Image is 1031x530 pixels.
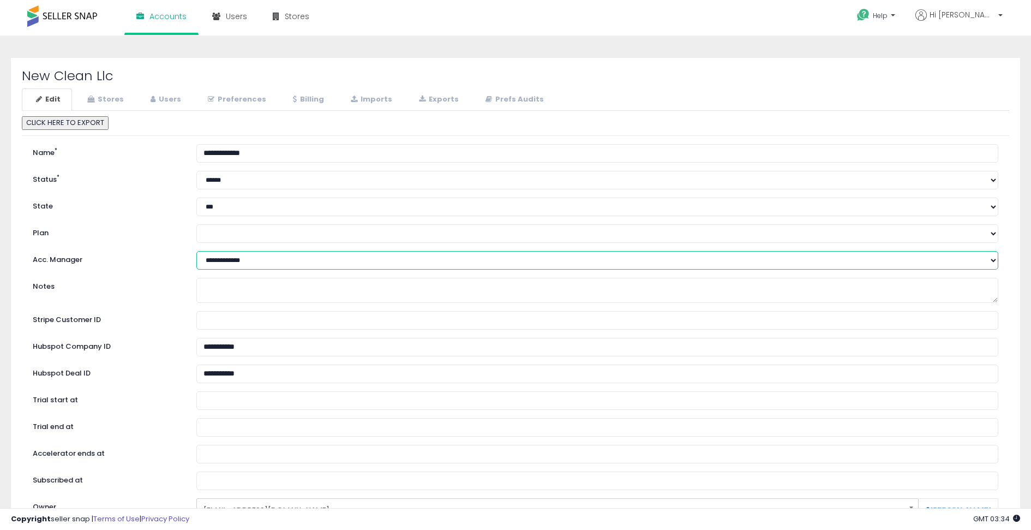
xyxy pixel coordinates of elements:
[405,88,470,111] a: Exports
[25,144,188,158] label: Name
[73,88,135,111] a: Stores
[25,198,188,212] label: State
[973,514,1020,524] span: 2025-10-9 03:34 GMT
[194,88,278,111] a: Preferences
[25,445,188,459] label: Accelerator ends at
[279,88,335,111] a: Billing
[873,11,888,20] span: Help
[25,311,188,325] label: Stripe Customer ID
[25,418,188,432] label: Trial end at
[22,116,109,130] button: CLICK HERE TO EXPORT
[25,171,188,185] label: Status
[25,224,188,239] label: Plan
[337,88,404,111] a: Imports
[25,391,188,406] label: Trial start at
[141,514,189,524] a: Privacy Policy
[930,9,995,20] span: Hi [PERSON_NAME]
[11,514,51,524] strong: Copyright
[149,11,187,22] span: Accounts
[25,472,188,486] label: Subscribed at
[471,88,555,111] a: Prefs Audits
[11,514,189,525] div: seller snap | |
[22,69,1009,83] h2: New Clean Llc
[136,88,193,111] a: Users
[22,88,72,111] a: Edit
[25,338,188,352] label: Hubspot Company ID
[25,365,188,379] label: Hubspot Deal ID
[93,514,140,524] a: Terms of Use
[856,8,870,22] i: Get Help
[925,507,991,514] a: [PERSON_NAME]
[915,9,1003,34] a: Hi [PERSON_NAME]
[203,501,897,520] span: [EMAIL_ADDRESS][DOMAIN_NAME]
[285,11,309,22] span: Stores
[33,502,56,513] label: Owner
[25,278,188,292] label: Notes
[226,11,247,22] span: Users
[25,251,188,265] label: Acc. Manager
